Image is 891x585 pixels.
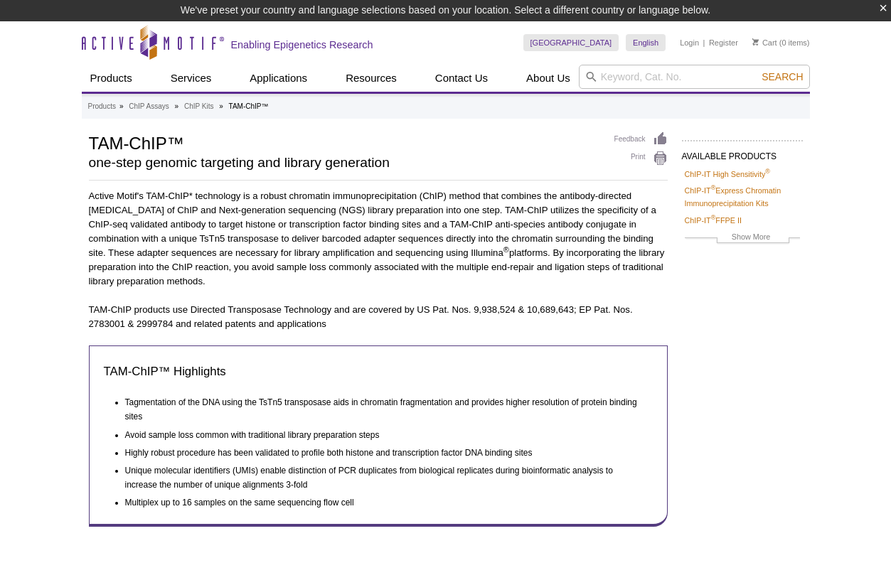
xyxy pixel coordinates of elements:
[762,71,803,82] span: Search
[231,38,373,51] h2: Enabling Epigenetics Research
[503,245,509,254] sup: ®
[685,184,800,210] a: ChIP-IT®Express Chromatin Immunoprecipitation Kits
[89,303,668,331] p: TAM-ChIP products use Directed Transposase Technology and are covered by US Pat. Nos. 9,938,524 &...
[518,65,579,92] a: About Us
[709,38,738,48] a: Register
[175,102,179,110] li: »
[711,214,716,221] sup: ®
[703,34,705,51] li: |
[82,65,141,92] a: Products
[89,189,668,289] p: Active Motif's TAM-ChIP* technology is a robust chromatin immunoprecipitation (ChIP) method that ...
[125,391,640,424] li: Tagmentation of the DNA using the TsTn5 transposase aids in chromatin fragmentation and provides ...
[241,65,316,92] a: Applications
[682,140,803,166] h2: AVAILABLE PRODUCTS
[752,34,810,51] li: (0 items)
[89,132,600,153] h1: TAM-ChIP™
[125,492,640,510] li: Multiplex up to 16 samples on the same sequencing flow cell
[125,424,640,442] li: Avoid sample loss common with traditional library preparation steps
[685,230,800,247] a: Show More
[685,214,742,227] a: ChIP-IT®FFPE II
[184,100,214,113] a: ChIP Kits
[229,102,269,110] li: TAM-ChIP™
[523,34,619,51] a: [GEOGRAPHIC_DATA]
[129,100,169,113] a: ChIP Assays
[614,151,668,166] a: Print
[219,102,223,110] li: »
[89,156,600,169] h2: one-step genomic targeting and library generation
[680,38,699,48] a: Login
[119,102,124,110] li: »
[427,65,496,92] a: Contact Us
[125,442,640,460] li: Highly robust procedure has been validated to profile both histone and transcription factor DNA b...
[88,100,116,113] a: Products
[685,168,770,181] a: ChIP-IT High Sensitivity®
[626,34,666,51] a: English
[752,38,777,48] a: Cart
[757,70,807,83] button: Search
[579,65,810,89] input: Keyword, Cat. No.
[125,460,640,492] li: Unique molecular identifiers (UMIs) enable distinction of PCR duplicates from biological replicat...
[765,168,770,175] sup: ®
[711,185,716,192] sup: ®
[162,65,220,92] a: Services
[752,38,759,45] img: Your Cart
[614,132,668,147] a: Feedback
[337,65,405,92] a: Resources
[104,363,653,380] h3: TAM-ChIP™ Highlights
